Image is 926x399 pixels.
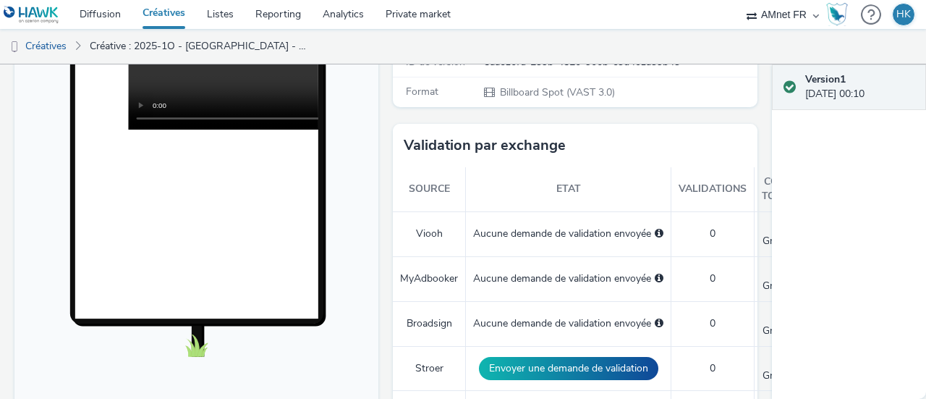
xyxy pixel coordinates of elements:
span: ID de version [406,55,465,69]
span: Gratuit [763,219,794,248]
span: Format [406,85,438,98]
span: 0 [710,361,715,375]
td: Viooh [393,211,466,256]
th: Etat [466,167,671,211]
div: Aucune demande de validation envoyée [473,316,663,331]
div: Aucune demande de validation envoyée [473,227,663,241]
td: Stroer [393,346,466,391]
img: undefined Logo [4,6,59,24]
span: Gratuit [763,264,794,293]
div: Sélectionnez un deal ci-dessous et cliquez sur Envoyer pour envoyer une demande de validation à B... [655,316,663,331]
th: Coût total [755,167,802,211]
div: Sélectionnez un deal ci-dessous et cliquez sur Envoyer pour envoyer une demande de validation à M... [655,272,663,286]
span: 0 [710,316,715,330]
td: Broadsign [393,301,466,346]
span: Gratuit [763,354,794,382]
th: Validations [671,167,755,211]
strong: Version 1 [805,72,846,86]
img: Hawk Academy [826,3,848,26]
img: dooh [7,40,22,54]
div: Sélectionnez un deal ci-dessous et cliquez sur Envoyer pour envoyer une demande de validation à V... [655,227,663,241]
a: Créative : 2025-1O - [GEOGRAPHIC_DATA] - AQUAPARK [DATE] - DOOH - $NT$ [82,29,314,64]
th: Source [393,167,466,211]
a: Hawk Academy [826,3,854,26]
div: HK [896,4,911,25]
div: [DATE] 00:10 [805,72,914,102]
div: Aucune demande de validation envoyée [473,272,663,286]
span: 0 [710,272,715,285]
h3: Validation par exchange [404,135,566,156]
td: MyAdbooker [393,256,466,301]
button: Envoyer une demande de validation [479,357,658,380]
span: Billboard Spot (VAST 3.0) [498,85,615,99]
span: 0 [710,227,715,240]
span: Gratuit [763,309,794,337]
